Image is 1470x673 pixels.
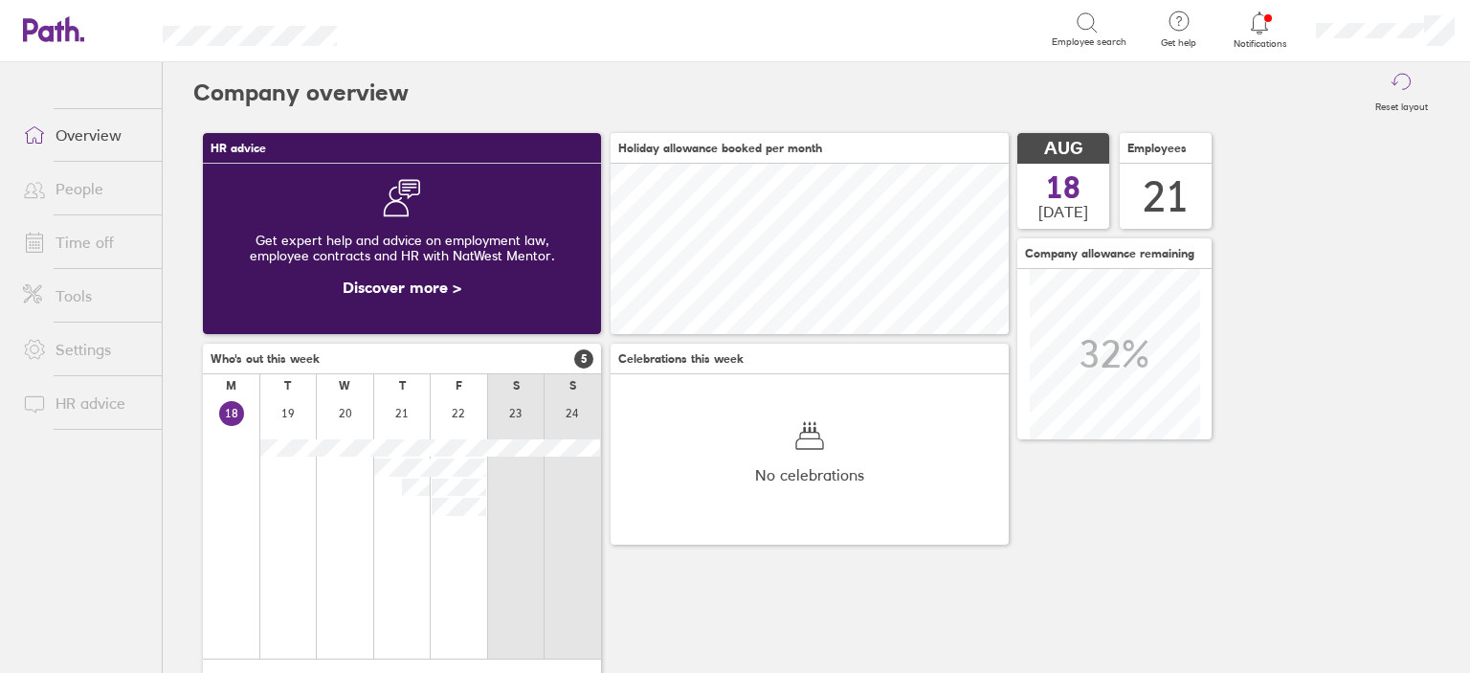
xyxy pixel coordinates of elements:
span: Company allowance remaining [1025,247,1194,260]
a: Overview [8,116,162,154]
div: T [284,379,291,393]
div: Get expert help and advice on employment law, employee contracts and HR with NatWest Mentor. [218,217,586,279]
div: S [513,379,520,393]
a: Discover more > [343,278,461,297]
div: S [569,379,576,393]
span: Celebrations this week [618,352,744,366]
button: Reset layout [1364,62,1439,123]
a: Tools [8,277,162,315]
span: [DATE] [1038,203,1088,220]
a: Time off [8,223,162,261]
a: Settings [8,330,162,369]
div: F [456,379,462,393]
label: Reset layout [1364,96,1439,113]
h2: Company overview [193,62,409,123]
span: Employee search [1052,36,1126,48]
a: Notifications [1229,10,1291,50]
span: Who's out this week [211,352,320,366]
a: People [8,169,162,208]
div: 21 [1143,172,1189,221]
span: 18 [1046,172,1080,203]
span: No celebrations [755,466,864,483]
div: W [339,379,350,393]
div: M [226,379,236,393]
span: Employees [1127,142,1187,155]
div: T [399,379,406,393]
span: AUG [1044,139,1082,159]
span: HR advice [211,142,266,155]
span: Holiday allowance booked per month [618,142,822,155]
a: HR advice [8,384,162,422]
div: Search [389,20,437,37]
span: 5 [574,349,593,369]
span: Notifications [1229,38,1291,50]
span: Get help [1147,37,1210,49]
